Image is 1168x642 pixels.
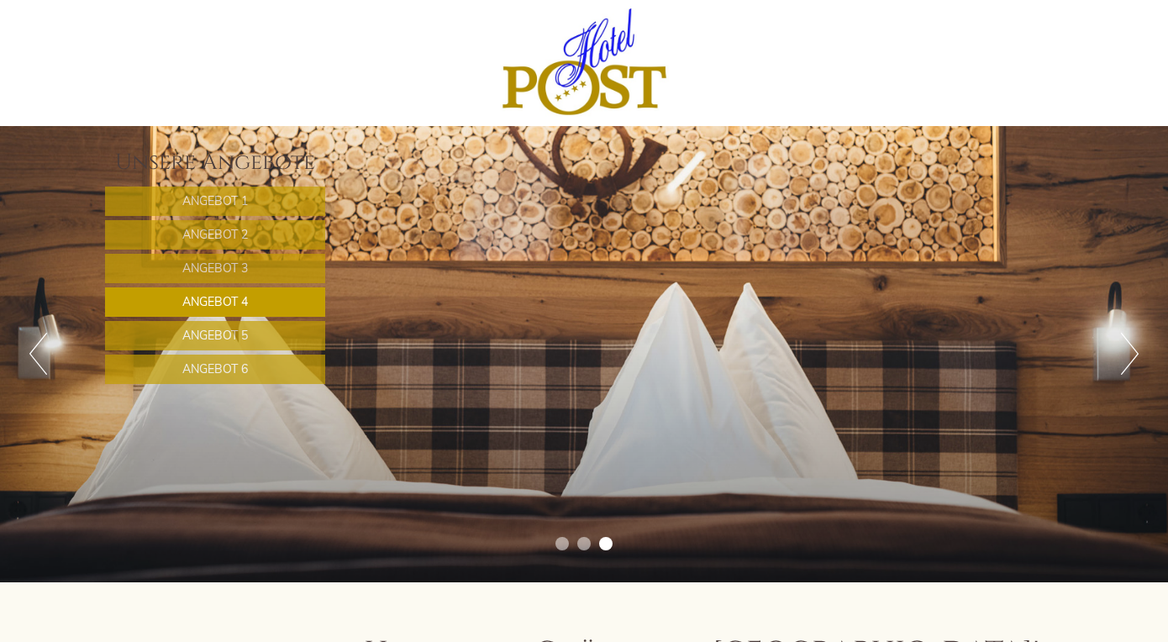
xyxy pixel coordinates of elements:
span: Angebot 5 [182,328,248,343]
button: Previous [29,333,47,375]
div: Unsere Angebote [105,147,325,178]
span: Angebot 3 [182,260,248,276]
span: Angebot 1 [182,193,248,208]
span: Angebot 6 [182,361,248,376]
span: Angebot 4 [182,294,248,309]
button: Next [1121,333,1139,375]
span: Angebot 2 [182,227,248,242]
